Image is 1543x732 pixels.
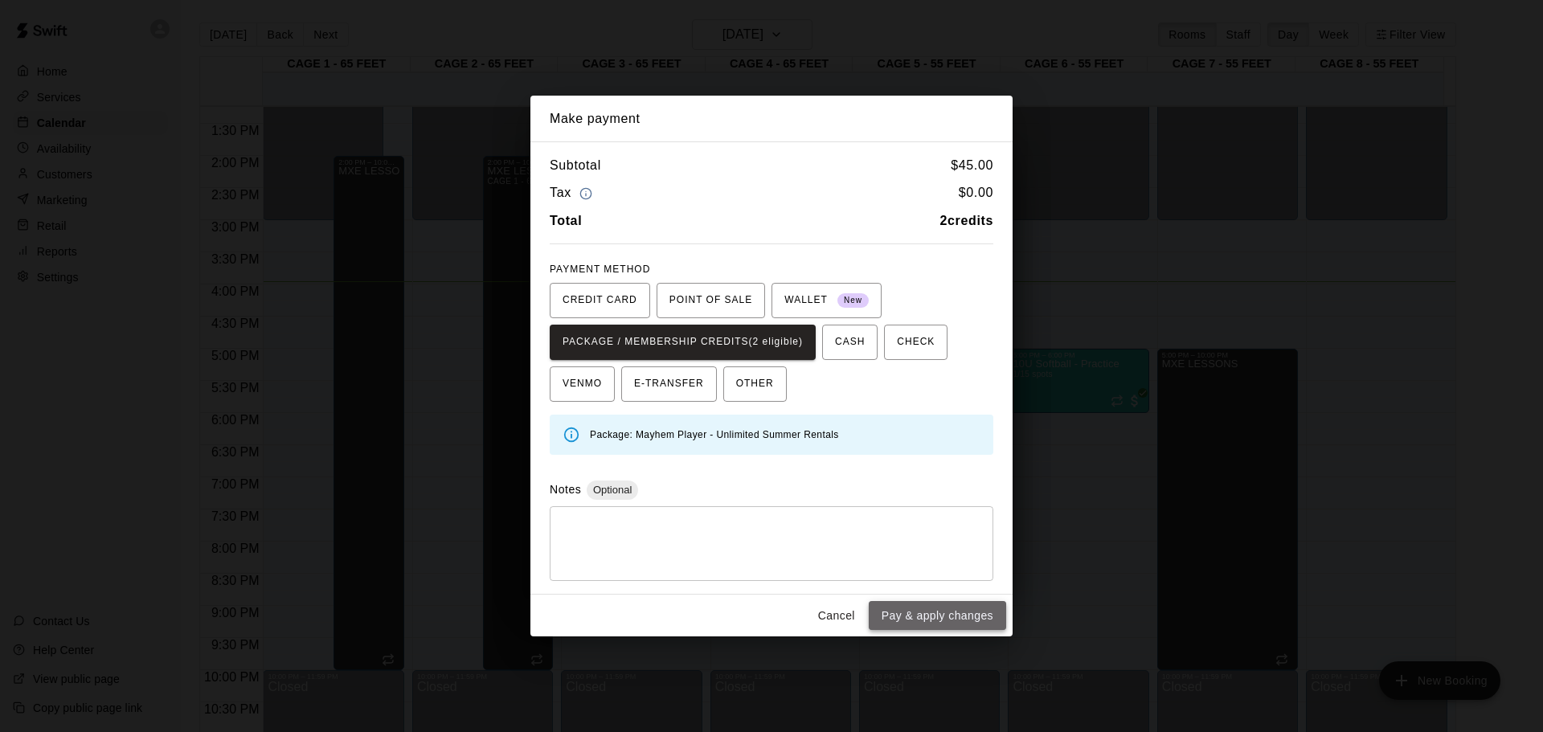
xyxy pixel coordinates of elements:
span: OTHER [736,371,774,397]
span: Package: Mayhem Player - Unlimited Summer Rentals [590,429,839,440]
span: WALLET [784,288,869,313]
span: CREDIT CARD [563,288,637,313]
button: Pay & apply changes [869,601,1006,631]
b: Total [550,214,582,227]
button: POINT OF SALE [657,283,765,318]
span: VENMO [563,371,602,397]
h6: Subtotal [550,155,601,176]
button: CHECK [884,325,947,360]
button: WALLET New [771,283,882,318]
span: PAYMENT METHOD [550,264,650,275]
span: Optional [587,484,638,496]
button: CREDIT CARD [550,283,650,318]
button: E-TRANSFER [621,366,717,402]
h2: Make payment [530,96,1013,142]
button: PACKAGE / MEMBERSHIP CREDITS(2 eligible) [550,325,816,360]
span: PACKAGE / MEMBERSHIP CREDITS (2 eligible) [563,329,803,355]
label: Notes [550,483,581,496]
span: CASH [835,329,865,355]
span: New [837,290,869,312]
span: CHECK [897,329,935,355]
button: CASH [822,325,878,360]
button: OTHER [723,366,787,402]
span: E-TRANSFER [634,371,704,397]
button: VENMO [550,366,615,402]
h6: $ 45.00 [951,155,993,176]
span: POINT OF SALE [669,288,752,313]
h6: Tax [550,182,596,204]
button: Cancel [811,601,862,631]
b: 2 credits [940,214,994,227]
h6: $ 0.00 [959,182,993,204]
